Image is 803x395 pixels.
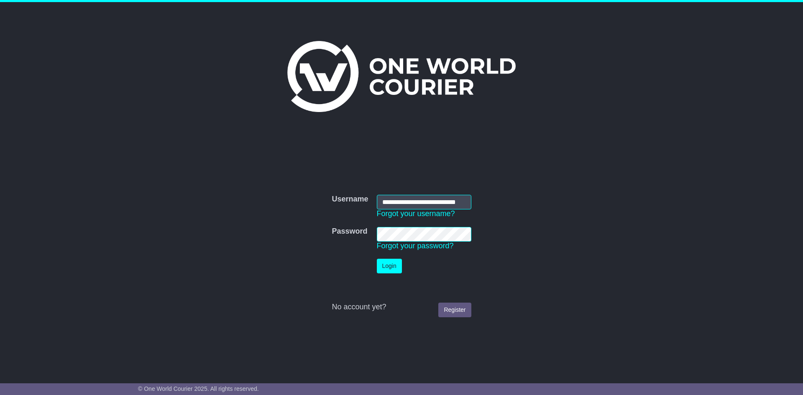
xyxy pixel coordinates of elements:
label: Password [332,227,367,236]
div: No account yet? [332,303,471,312]
button: Login [377,259,402,273]
span: © One World Courier 2025. All rights reserved. [138,385,259,392]
label: Username [332,195,368,204]
img: One World [287,41,516,112]
a: Forgot your password? [377,242,454,250]
a: Forgot your username? [377,209,455,218]
a: Register [438,303,471,317]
